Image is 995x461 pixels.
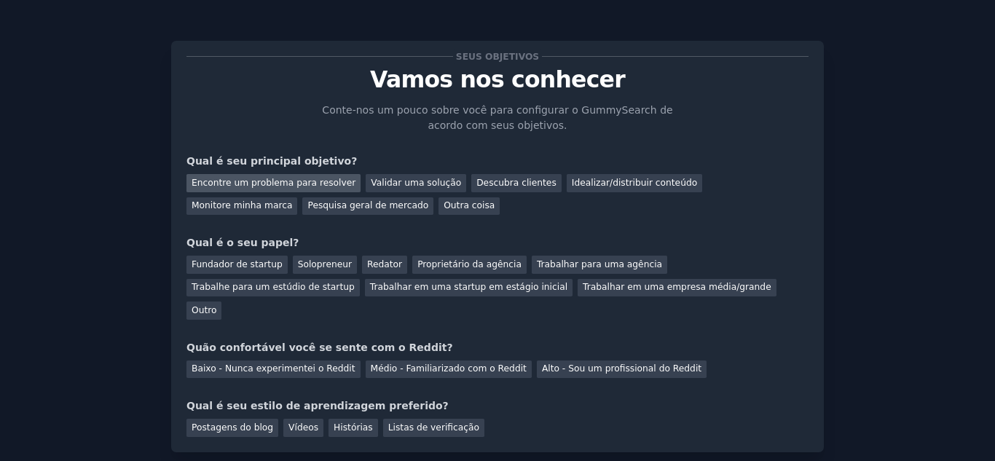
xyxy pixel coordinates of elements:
[572,178,697,188] font: Idealizar/distribuir conteúdo
[371,363,527,374] font: Médio - Familiarizado com o Reddit
[192,282,355,292] font: Trabalhe para um estúdio de startup
[192,259,283,269] font: Fundador de startup
[583,282,771,292] font: Trabalhar em uma empresa média/grande
[307,200,428,210] font: Pesquisa geral de mercado
[456,52,539,62] font: Seus objetivos
[417,259,522,269] font: Proprietário da agência
[388,422,479,433] font: Listas de verificação
[288,422,318,433] font: Vídeos
[186,400,449,411] font: Qual é seu estilo de aprendizagem preferido?
[186,155,357,167] font: Qual é seu principal objetivo?
[298,259,352,269] font: Solopreneur
[367,259,402,269] font: Redator
[476,178,557,188] font: Descubra clientes
[192,363,355,374] font: Baixo - Nunca experimentei o Reddit
[371,178,461,188] font: Validar uma solução
[186,237,299,248] font: Qual é o seu papel?
[322,104,672,131] font: Conte-nos um pouco sobre você para configurar o GummySearch de acordo com seus objetivos.
[192,422,273,433] font: Postagens do blog
[542,363,701,374] font: Alto - Sou um profissional do Reddit
[192,178,355,188] font: Encontre um problema para resolver
[444,200,495,210] font: Outra coisa
[186,342,453,353] font: Quão confortável você se sente com o Reddit?
[192,200,292,210] font: Monitore minha marca
[370,282,567,292] font: Trabalhar em uma startup em estágio inicial
[334,422,373,433] font: Histórias
[370,66,625,92] font: Vamos nos conhecer
[537,259,662,269] font: Trabalhar para uma agência
[192,305,216,315] font: Outro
